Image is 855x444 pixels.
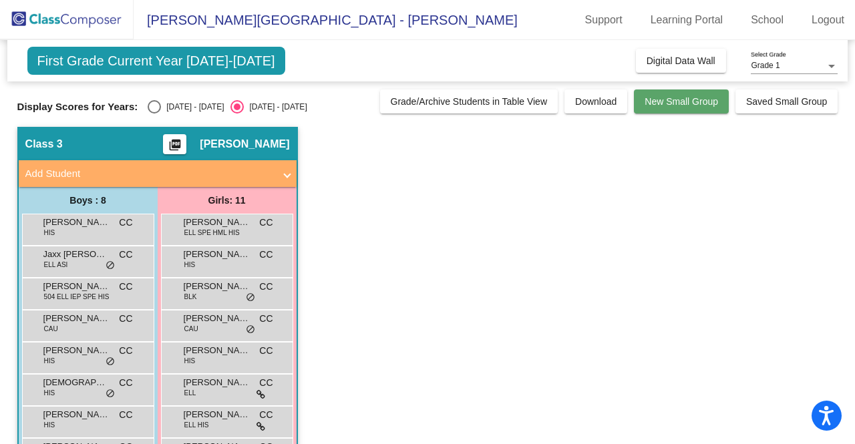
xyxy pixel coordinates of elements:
mat-icon: picture_as_pdf [167,138,183,157]
span: CC [259,280,273,294]
span: [PERSON_NAME] [43,408,110,421]
span: [PERSON_NAME] [184,280,250,293]
span: HIS [44,420,55,430]
span: HIS [44,388,55,398]
span: [DEMOGRAPHIC_DATA] XX111 [PERSON_NAME] [43,376,110,389]
span: CC [119,376,132,390]
a: Learning Portal [640,9,734,31]
span: do_not_disturb_alt [106,389,115,399]
span: New Small Group [645,96,718,107]
span: [PERSON_NAME][GEOGRAPHIC_DATA] - [PERSON_NAME] [134,9,518,31]
span: do_not_disturb_alt [246,324,255,335]
span: 504 ELL IEP SPE HIS [44,292,110,302]
span: do_not_disturb_alt [106,260,115,271]
span: CC [119,248,132,262]
span: CC [119,344,132,358]
span: [PERSON_NAME] [184,312,250,325]
a: School [740,9,794,31]
span: CAU [44,324,58,334]
a: Support [574,9,633,31]
button: Print Students Details [163,134,186,154]
mat-panel-title: Add Student [25,166,274,182]
span: CC [119,280,132,294]
span: [PERSON_NAME] [184,376,250,389]
span: HIS [44,356,55,366]
span: BLK [184,292,197,302]
span: CC [259,248,273,262]
span: Grade 1 [751,61,780,70]
span: ELL [184,388,196,398]
span: First Grade Current Year [DATE]-[DATE] [27,47,285,75]
span: HIS [184,260,196,270]
span: CC [119,216,132,230]
span: Digital Data Wall [647,55,715,66]
span: CC [259,376,273,390]
span: [PERSON_NAME] [184,216,250,229]
div: Girls: 11 [158,187,297,214]
span: ELL HIS [184,420,209,430]
span: [PERSON_NAME] [43,344,110,357]
span: Saved Small Group [746,96,827,107]
span: CC [259,408,273,422]
span: [PERSON_NAME] [43,312,110,325]
span: CC [119,408,132,422]
span: Jaxx [PERSON_NAME] [43,248,110,261]
span: ELL ASI [44,260,68,270]
div: [DATE] - [DATE] [244,101,307,113]
a: Logout [801,9,855,31]
span: [PERSON_NAME] [43,280,110,293]
span: [PERSON_NAME] [184,248,250,261]
mat-radio-group: Select an option [148,100,307,114]
span: Download [575,96,617,107]
span: do_not_disturb_alt [106,357,115,367]
span: Display Scores for Years: [17,101,138,113]
span: [PERSON_NAME] [PERSON_NAME] [43,216,110,229]
span: CC [119,312,132,326]
div: [DATE] - [DATE] [161,101,224,113]
span: [PERSON_NAME] [184,344,250,357]
span: HIS [44,228,55,238]
span: ELL SPE HML HIS [184,228,240,238]
div: Boys : 8 [19,187,158,214]
span: CC [259,312,273,326]
span: CC [259,344,273,358]
span: CC [259,216,273,230]
span: Class 3 [25,138,63,151]
span: Grade/Archive Students in Table View [391,96,548,107]
span: CAU [184,324,198,334]
span: [PERSON_NAME] [200,138,289,151]
span: do_not_disturb_alt [246,292,255,303]
span: HIS [184,356,196,366]
span: [PERSON_NAME] [184,408,250,421]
